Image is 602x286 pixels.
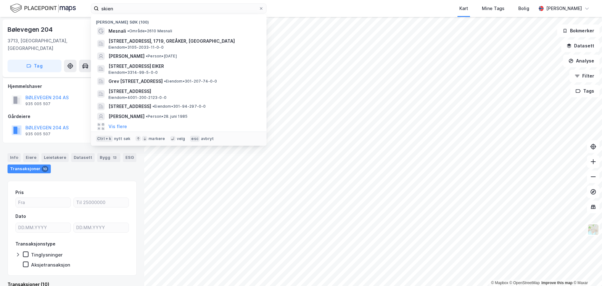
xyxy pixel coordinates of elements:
[177,136,185,141] div: velg
[510,281,540,285] a: OpenStreetMap
[108,95,166,100] span: Eiendom • 4001-200-2123-0-0
[25,132,50,137] div: 935 005 507
[546,5,582,12] div: [PERSON_NAME]
[569,70,599,82] button: Filter
[190,136,200,142] div: esc
[8,153,21,162] div: Info
[91,15,267,26] div: [PERSON_NAME] søk (100)
[74,198,129,207] input: Til 25000000
[491,281,508,285] a: Mapbox
[41,153,69,162] div: Leietakere
[23,153,39,162] div: Eiere
[8,83,136,90] div: Hjemmelshaver
[114,136,131,141] div: nytt søk
[201,136,214,141] div: avbryt
[541,281,573,285] a: Improve this map
[108,27,126,35] span: Mesnali
[108,45,164,50] span: Eiendom • 3105-2033-11-0-0
[10,3,76,14] img: logo.f888ab2527a4732fd821a326f86c7f29.svg
[108,103,151,110] span: [STREET_ADDRESS]
[74,223,129,232] input: DD.MM.YYYY
[123,153,136,162] div: ESG
[8,60,61,72] button: Tag
[127,29,172,34] span: Område • 2610 Mesnali
[518,5,529,12] div: Bolig
[112,154,118,161] div: 13
[127,29,129,33] span: •
[42,166,48,172] div: 10
[8,165,51,173] div: Transaksjoner
[15,213,26,220] div: Dato
[459,5,468,12] div: Kart
[152,104,154,109] span: •
[149,136,165,141] div: markere
[16,198,71,207] input: Fra
[16,223,71,232] input: DD.MM.YYYY
[31,262,70,268] div: Aksjetransaksjon
[25,101,50,106] div: 935 005 507
[570,85,599,97] button: Tags
[108,113,145,120] span: [PERSON_NAME]
[108,70,158,75] span: Eiendom • 3314-99-5-0-0
[108,78,163,85] span: Grev [STREET_ADDRESS]
[8,24,54,35] div: Bølevegen 204
[108,52,145,60] span: [PERSON_NAME]
[152,104,206,109] span: Eiendom • 301-94-297-0-0
[15,189,24,196] div: Pris
[97,153,120,162] div: Bygg
[146,114,148,119] span: •
[571,256,602,286] iframe: Chat Widget
[587,224,599,235] img: Z
[108,62,259,70] span: [STREET_ADDRESS] EIKER
[96,136,113,142] div: Ctrl + k
[146,54,177,59] span: Person • [DATE]
[31,252,63,258] div: Tinglysninger
[108,123,127,130] button: Vis flere
[8,113,136,120] div: Gårdeiere
[15,240,55,248] div: Transaksjonstype
[164,79,166,84] span: •
[482,5,504,12] div: Mine Tags
[71,153,95,162] div: Datasett
[146,114,187,119] span: Person • 28. juni 1985
[8,37,110,52] div: 3713, [GEOGRAPHIC_DATA], [GEOGRAPHIC_DATA]
[146,54,148,58] span: •
[557,24,599,37] button: Bokmerker
[164,79,217,84] span: Eiendom • 301-207-74-0-0
[108,88,259,95] span: [STREET_ADDRESS]
[99,4,259,13] input: Søk på adresse, matrikkel, gårdeiere, leietakere eller personer
[108,37,259,45] span: [STREET_ADDRESS], 1719, GREÅKER, [GEOGRAPHIC_DATA]
[561,40,599,52] button: Datasett
[563,55,599,67] button: Analyse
